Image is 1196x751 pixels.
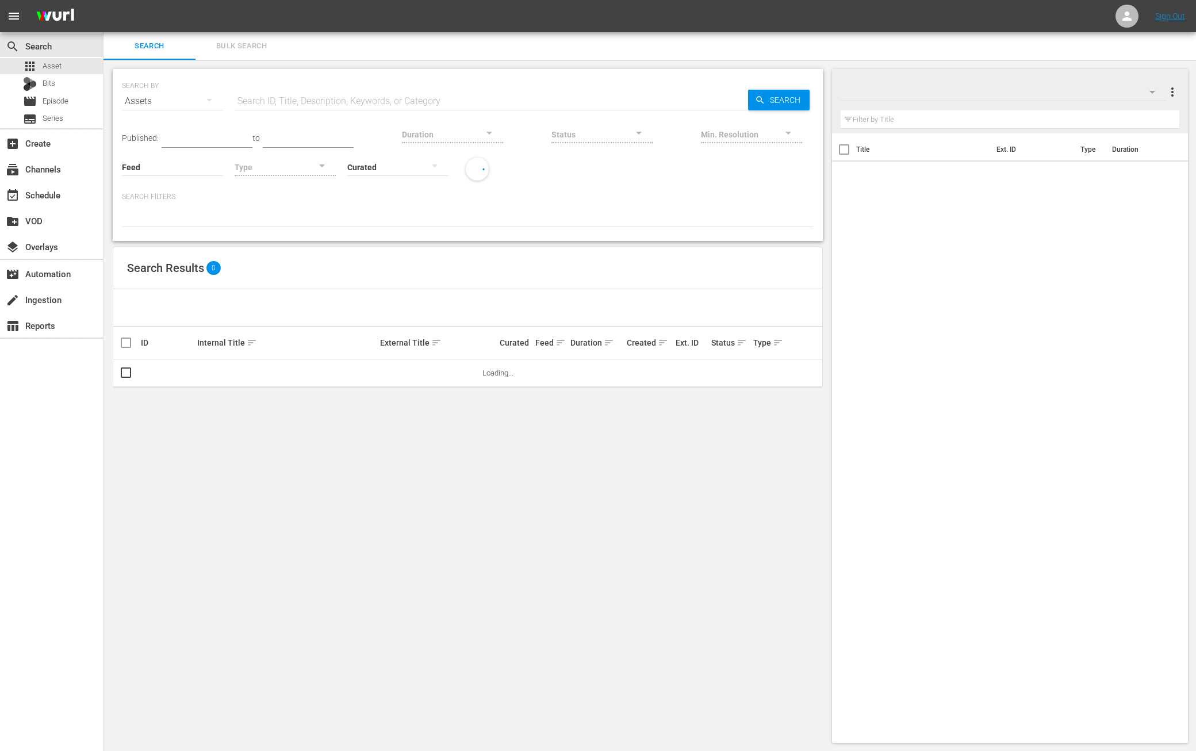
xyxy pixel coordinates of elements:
span: Asset [43,60,62,72]
span: sort [555,338,566,348]
span: 0 [206,261,221,275]
div: Internal Title [197,336,377,350]
span: Reports [6,319,20,333]
span: Loading... [482,369,513,377]
a: Sign Out [1155,12,1185,21]
th: Duration [1105,133,1174,166]
span: Overlays [6,240,20,254]
span: Series [23,112,37,126]
div: External Title [380,336,496,350]
img: ans4CAIJ8jUAAAAAAAAAAAAAAAAAAAAAAAAgQb4GAAAAAAAAAAAAAAAAAAAAAAAAJMjXAAAAAAAAAAAAAAAAAAAAAAAAgAT5G... [28,3,83,30]
span: Schedule [6,189,20,202]
span: sort [247,338,257,348]
span: Series [43,113,63,124]
span: sort [604,338,614,348]
div: ID [141,338,194,347]
div: Created [627,336,673,350]
span: Search [765,90,810,110]
span: Episode [23,94,37,108]
span: sort [737,338,747,348]
span: Asset [23,59,37,73]
span: Search [110,40,189,53]
span: to [252,133,260,143]
span: Automation [6,267,20,281]
p: Search Filters: [122,192,814,202]
span: more_vert [1166,85,1179,99]
th: Type [1074,133,1105,166]
div: Duration [570,336,623,350]
div: Assets [122,85,223,117]
span: Search Results [127,261,204,275]
span: Search [6,40,20,53]
span: Bulk Search [202,40,281,53]
span: sort [658,338,668,348]
div: Curated [500,338,531,347]
span: Create [6,137,20,151]
span: Published: [122,133,159,143]
div: Type [753,336,778,350]
span: Ingestion [6,293,20,307]
div: Status [711,336,750,350]
span: sort [773,338,783,348]
span: Channels [6,163,20,177]
span: Bits [43,78,55,89]
th: Ext. ID [990,133,1074,166]
th: Title [856,133,990,166]
span: Episode [43,95,68,107]
span: menu [7,9,21,23]
button: more_vert [1166,78,1179,106]
div: Feed [535,336,567,350]
span: VOD [6,214,20,228]
span: sort [431,338,442,348]
div: Ext. ID [676,338,707,347]
button: Search [748,90,810,110]
div: Bits [23,77,37,91]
